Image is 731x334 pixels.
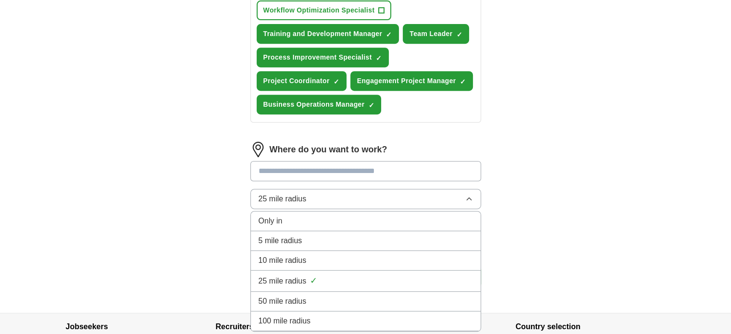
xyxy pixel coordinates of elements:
span: Engagement Project Manager [357,76,456,86]
span: ✓ [310,274,317,287]
span: 10 mile radius [259,255,307,266]
button: 25 mile radius [250,189,481,209]
button: Workflow Optimization Specialist [257,0,392,20]
span: Project Coordinator [263,76,330,86]
label: Where do you want to work? [270,143,387,156]
span: ✓ [334,78,339,86]
button: Team Leader✓ [403,24,469,44]
span: 50 mile radius [259,296,307,307]
span: Process Improvement Specialist [263,52,372,62]
span: ✓ [386,31,392,38]
span: ✓ [376,54,382,62]
span: Team Leader [409,29,452,39]
span: ✓ [368,101,374,109]
button: Engagement Project Manager✓ [350,71,473,91]
button: Process Improvement Specialist✓ [257,48,389,67]
span: 25 mile radius [259,275,307,287]
button: Business Operations Manager✓ [257,95,382,114]
button: Project Coordinator✓ [257,71,347,91]
span: Workflow Optimization Specialist [263,5,375,15]
span: Only in [259,215,283,227]
button: Training and Development Manager✓ [257,24,399,44]
span: Business Operations Manager [263,99,365,110]
span: Training and Development Manager [263,29,383,39]
span: ✓ [456,31,462,38]
span: 5 mile radius [259,235,302,247]
span: 100 mile radius [259,315,311,327]
span: ✓ [460,78,466,86]
span: 25 mile radius [259,193,307,205]
img: location.png [250,142,266,157]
